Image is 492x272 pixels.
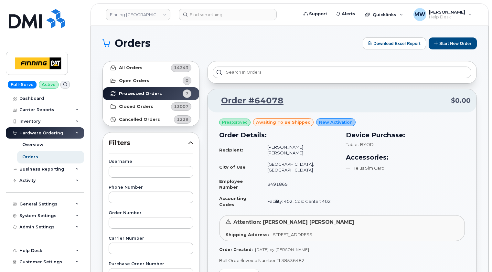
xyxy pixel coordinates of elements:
span: [DATE] by [PERSON_NAME] [255,247,309,252]
strong: All Orders [119,65,143,70]
strong: Open Orders [119,78,149,83]
input: Search in orders [213,67,471,78]
label: Purchase Order Number [109,262,193,266]
span: Attention: [PERSON_NAME] [PERSON_NAME] [233,219,354,225]
a: Closed Orders13007 [103,100,199,113]
td: [GEOGRAPHIC_DATA], [GEOGRAPHIC_DATA] [262,159,338,176]
span: Filters [109,138,188,148]
li: Telus Sim Card [346,165,465,171]
strong: Accounting Codes: [219,196,246,207]
span: Tablet BYOD [346,142,374,147]
a: Order #64078 [213,95,283,107]
span: New Activation [319,119,353,125]
strong: City of Use: [219,164,247,170]
button: Start New Order [429,37,477,49]
strong: Order Created: [219,247,252,252]
span: 7 [186,90,188,97]
label: Username [109,160,193,164]
span: awaiting to be shipped [256,119,311,125]
button: Download Excel Report [363,37,426,49]
span: $0.00 [451,96,471,105]
td: [PERSON_NAME] [PERSON_NAME] [262,141,338,159]
strong: Employee Number [219,179,243,190]
td: 3491865 [262,176,338,193]
a: Open Orders0 [103,74,199,87]
h3: Accessories: [346,152,465,162]
h3: Device Purchase: [346,130,465,140]
span: Orders [115,38,151,48]
span: 0 [186,78,188,84]
span: 13007 [174,103,188,110]
p: Bell Order/Invoice Number TL38536482 [219,257,465,264]
strong: Processed Orders [119,91,162,96]
strong: Shipping Address: [226,232,269,237]
h3: Order Details: [219,130,338,140]
strong: Cancelled Orders [119,117,160,122]
span: 1229 [177,116,188,122]
label: Carrier Number [109,236,193,241]
span: [STREET_ADDRESS] [272,232,314,237]
label: Order Number [109,211,193,215]
strong: Recipient: [219,147,243,152]
strong: Closed Orders [119,104,153,109]
span: Preapproved [222,120,248,125]
span: 14243 [174,65,188,71]
a: Processed Orders7 [103,87,199,100]
label: Phone Number [109,185,193,190]
a: All Orders14243 [103,61,199,74]
a: Cancelled Orders1229 [103,113,199,126]
td: Facility: 402, Cost Center: 402 [262,193,338,210]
